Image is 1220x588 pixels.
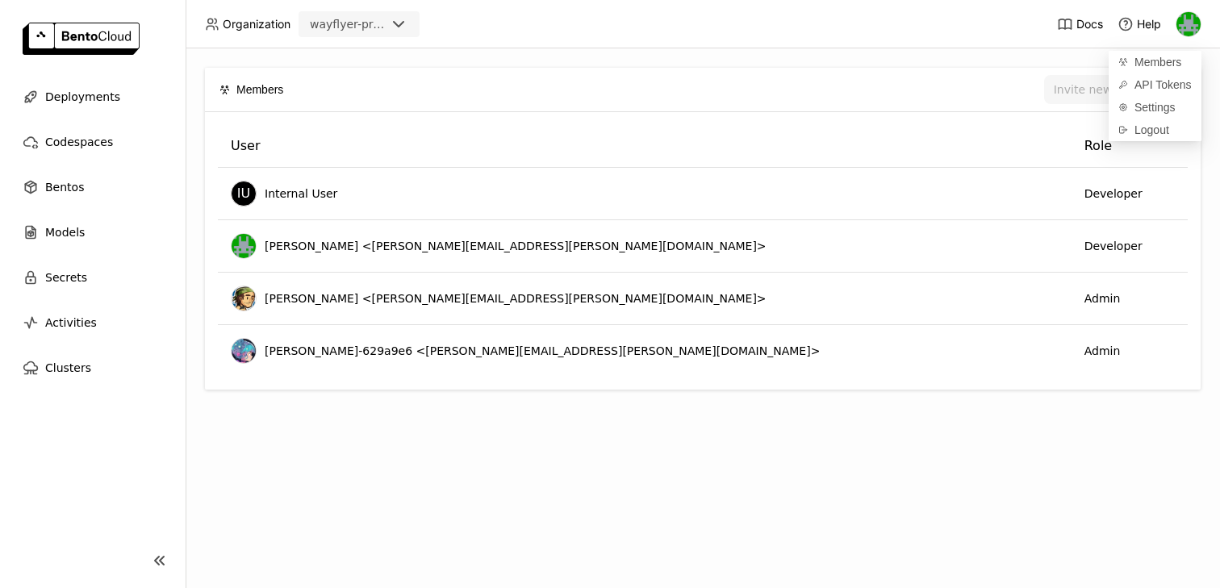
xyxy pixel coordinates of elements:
span: [PERSON_NAME] <[PERSON_NAME][EMAIL_ADDRESS][PERSON_NAME][DOMAIN_NAME]> [265,238,767,254]
img: logo [23,23,140,55]
span: Settings [1134,100,1176,115]
td: Admin [1072,325,1188,377]
span: Models [45,223,85,242]
span: Logout [1134,123,1169,137]
img: Sean Hickey [232,234,256,258]
span: API Tokens [1134,77,1192,92]
span: Members [1134,55,1181,69]
span: Activities [45,313,97,332]
span: Organization [223,17,290,31]
a: Secrets [13,261,173,294]
div: Invite new member [1054,83,1176,96]
img: daniel-callander-629a9e6 [232,339,256,363]
img: Sean Hickey [1176,12,1201,36]
img: Dave Hall [232,286,256,311]
div: IU [232,181,256,206]
span: Clusters [45,358,91,377]
a: API Tokens [1109,73,1201,96]
a: Codespaces [13,126,173,158]
td: Developer [1072,168,1188,220]
div: wayflyer-prod [310,16,386,32]
span: [PERSON_NAME]-629a9e6 <[PERSON_NAME][EMAIL_ADDRESS][PERSON_NAME][DOMAIN_NAME]> [265,343,820,359]
span: Internal User [265,186,337,202]
a: Deployments [13,81,173,113]
div: Logout [1109,119,1201,141]
a: Docs [1057,16,1103,32]
td: Admin [1072,273,1188,325]
span: Codespaces [45,132,113,152]
td: Developer [1072,220,1188,273]
a: Settings [1109,96,1201,119]
span: [PERSON_NAME] <[PERSON_NAME][EMAIL_ADDRESS][PERSON_NAME][DOMAIN_NAME]> [265,290,767,307]
a: Clusters [13,352,173,384]
span: Bentos [45,177,84,197]
div: Internal User [231,181,257,206]
input: Selected wayflyer-prod. [387,17,389,33]
div: Help [1118,16,1161,32]
a: Activities [13,307,173,339]
button: Invite new member [1044,75,1186,104]
span: Help [1137,17,1161,31]
span: Docs [1076,17,1103,31]
span: Deployments [45,87,120,106]
span: Members [236,81,283,98]
a: Models [13,216,173,248]
a: Bentos [13,171,173,203]
span: Secrets [45,268,87,287]
th: User [218,125,1072,168]
th: Role [1072,125,1188,168]
a: Members [1109,51,1201,73]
